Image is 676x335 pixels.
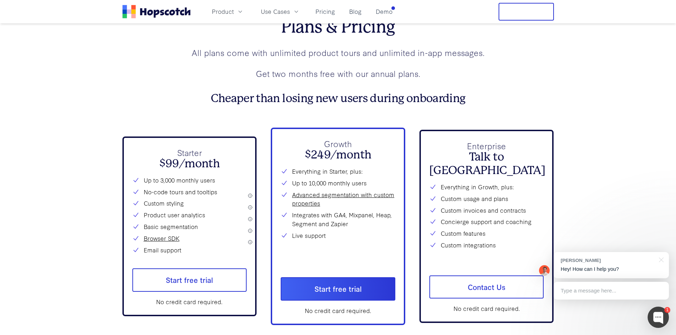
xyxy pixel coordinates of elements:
p: Hey! How can I help you? [561,266,662,273]
button: Use Cases [257,6,304,17]
p: Growth [281,138,395,150]
span: Product [212,7,234,16]
li: No-code tours and tooltips [132,188,247,196]
li: Custom styling [132,199,247,208]
li: Custom invoices and contracts [429,206,544,215]
div: [PERSON_NAME] [561,257,655,264]
img: Mark Spera [539,265,550,276]
h2: Talk to [GEOGRAPHIC_DATA] [429,150,544,178]
h3: Cheaper than losing new users during onboarding [122,92,554,105]
a: Pricing [313,6,338,17]
h2: $249/month [281,148,395,162]
div: 1 [664,307,670,313]
a: Start free trial [281,277,395,301]
a: Start free trial [132,268,247,292]
li: Product user analytics [132,211,247,219]
h2: Plans & Pricing [122,17,554,38]
p: Starter [132,146,247,159]
h2: $99/month [132,157,247,171]
li: Live support [281,231,395,240]
p: All plans come with unlimited product tours and unlimited in-app messages. [122,46,554,59]
li: Custom usage and plans [429,194,544,203]
a: Blog [346,6,364,17]
div: Type a message here... [554,282,669,300]
li: Up to 10,000 monthly users [281,179,395,188]
li: Everything in Starter, plus: [281,167,395,176]
div: No credit card required. [429,304,544,313]
div: No credit card required. [132,297,247,306]
p: Enterprise [429,140,544,152]
li: Custom features [429,229,544,238]
a: Contact Us [429,275,544,299]
li: Custom integrations [429,241,544,250]
a: Advanced segmentation with custom properties [292,190,395,208]
button: Free Trial [499,3,554,21]
li: Concierge support and coaching [429,217,544,226]
a: Home [122,5,191,18]
span: Use Cases [261,7,290,16]
a: Demo [373,6,395,17]
li: Everything in Growth, plus: [429,183,544,191]
li: Up to 3,000 monthly users [132,176,247,185]
p: Get two months free with our annual plans. [122,67,554,80]
li: Basic segmentation [132,222,247,231]
div: No credit card required. [281,306,395,315]
button: Product [208,6,248,17]
li: Integrates with GA4, Mixpanel, Heap, Segment and Zapier [281,211,395,228]
li: Email support [132,246,247,255]
a: Browser SDK [144,234,180,243]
